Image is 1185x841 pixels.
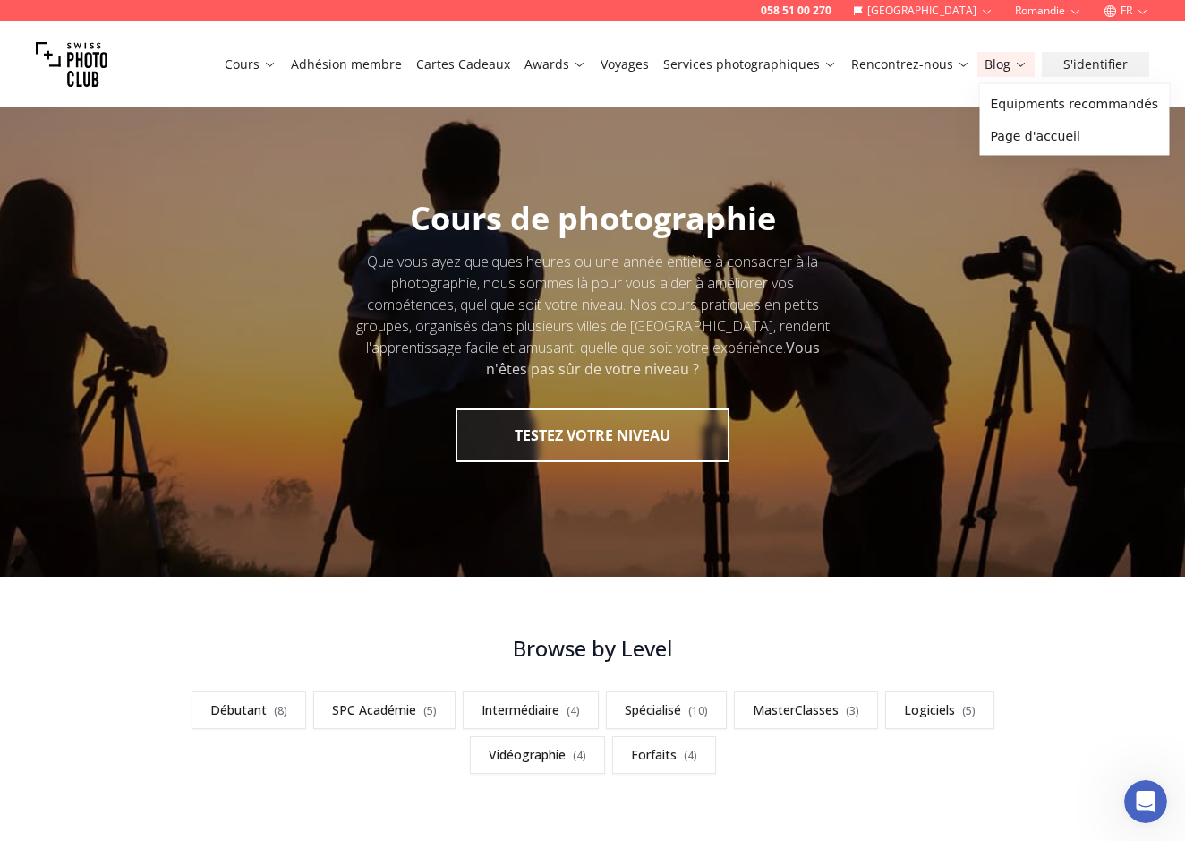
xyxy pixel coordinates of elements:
[846,703,859,718] span: ( 3 )
[217,52,284,77] button: Cours
[284,52,409,77] button: Adhésion membre
[517,52,593,77] button: Awards
[314,7,346,39] div: Fermer
[601,56,649,73] a: Voyages
[463,691,599,729] a: Intermédiaire(4)
[567,703,580,718] span: ( 4 )
[168,219,255,231] span: • Il y a 4 sem
[734,691,878,729] a: MasterClasses(3)
[14,122,344,373] div: Swiss Photo Club dit…
[76,287,286,323] input: Enter your email
[844,52,977,77] button: Rencontrez-nous
[55,219,168,231] span: Swiss Photo Club
[985,56,1027,73] a: Blog
[29,133,279,185] div: Salut 😀 Jetez-y un coup d'œil! contactez-nous pour plus d'informations.
[409,52,517,77] button: Cartes Cadeaux
[274,703,287,718] span: ( 8 )
[76,10,105,39] img: Profile image for Osan
[885,691,994,729] a: Logiciels(5)
[286,287,322,323] button: Soumettre
[349,251,836,380] div: Que vous ayez quelques heures ou une année entière à consacrer à la photographie, nous sommes là ...
[1124,780,1167,823] iframe: Intercom live chat
[76,265,322,283] div: Email
[29,200,198,210] div: Swiss Photo Club • Il y a 4 sem
[984,120,1166,152] a: Page d'accueil
[684,748,697,763] span: ( 4 )
[851,56,970,73] a: Rencontrez-nous
[291,56,402,73] a: Adhésion membre
[962,703,976,718] span: ( 5 )
[612,736,716,774] a: Forfaits(4)
[663,56,837,73] a: Services photographiques
[573,748,586,763] span: ( 4 )
[416,56,510,73] a: Cartes Cadeaux
[12,7,46,41] button: go back
[656,52,844,77] button: Services photographiques
[14,122,294,196] div: Salut 😀 Jetez-y un coup d'œil! contactez-nous pour plus d'informations.Swiss Photo Club • Il y a ...
[192,691,306,729] a: Débutant(8)
[225,56,277,73] a: Cours
[977,52,1035,77] button: Blog
[149,634,1036,663] h3: Browse by Level
[524,56,586,73] a: Awards
[30,217,48,235] img: Profile image for Osan
[410,196,776,240] span: Cours de photographie
[151,22,255,40] p: Dans les 3 heures
[36,29,107,100] img: Swiss photo club
[51,10,80,39] img: Profile image for Quim
[313,691,456,729] a: SPC Académie(5)
[688,703,708,718] span: ( 10 )
[1042,52,1149,77] button: S'identifier
[101,10,130,39] img: Profile image for Ina
[606,691,727,729] a: Spécialisé(10)
[593,52,656,77] button: Voyages
[761,4,831,18] a: 058 51 00 270
[984,88,1166,120] a: Equipments recommandés
[137,9,258,22] h1: Swiss Photo Club
[470,736,605,774] a: Vidéographie(4)
[423,703,437,718] span: ( 5 )
[456,408,729,462] button: TESTEZ VOTRE NIVEAU
[14,217,32,235] img: Profile image for Quim
[280,7,314,41] button: Accueil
